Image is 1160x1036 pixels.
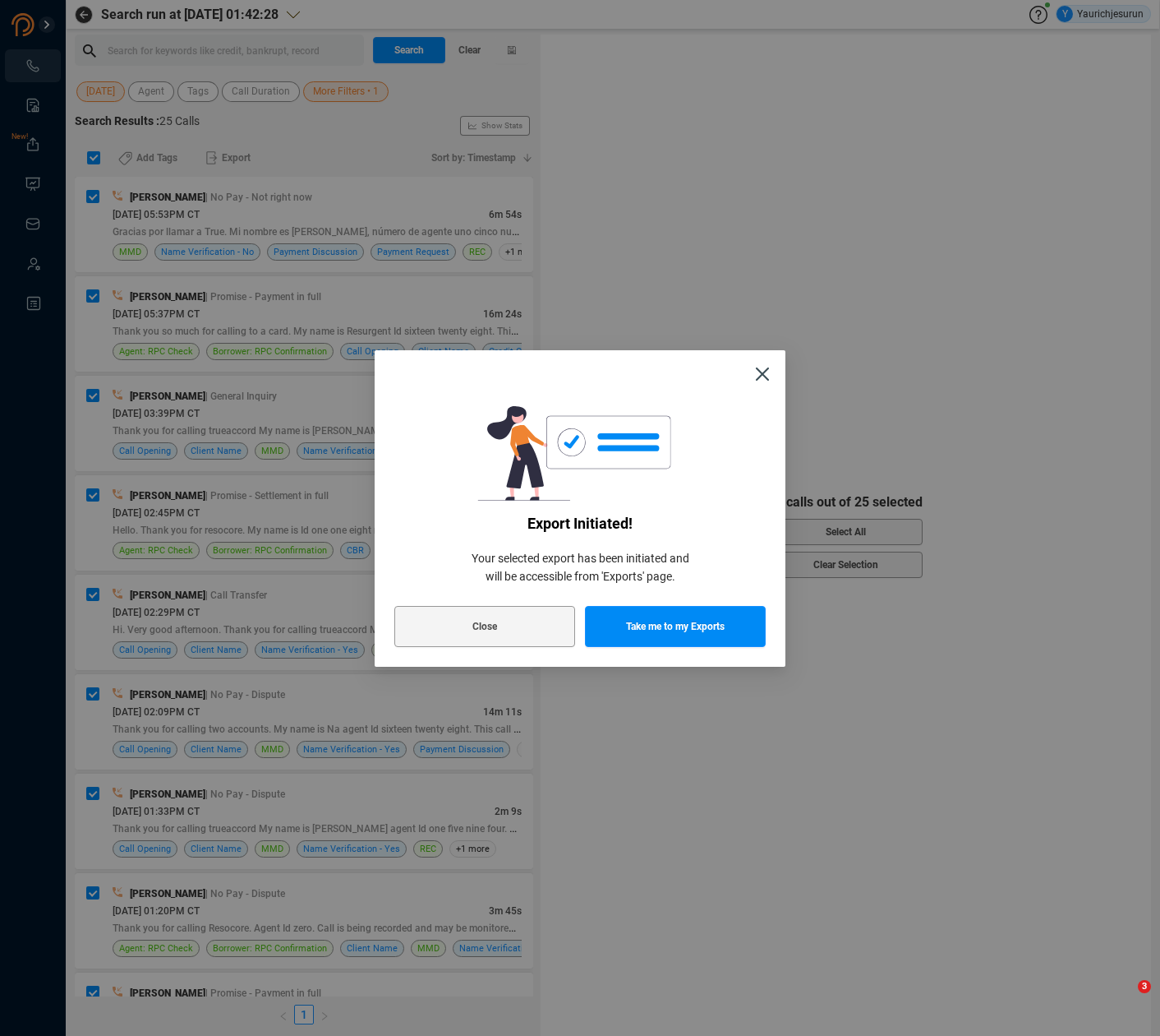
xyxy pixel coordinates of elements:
button: Close [394,606,575,647]
button: Close [739,350,785,396]
span: 3 [1138,980,1151,993]
span: Your selected export has been initiated and [394,549,766,567]
span: will be accessible from 'Exports' page. [394,567,766,585]
span: Close [472,606,497,647]
iframe: Intercom live chat [1104,980,1144,1020]
button: Take me to my Exports [585,606,766,647]
span: Take me to my Exports [626,606,725,647]
span: Export initiated! [394,515,766,533]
